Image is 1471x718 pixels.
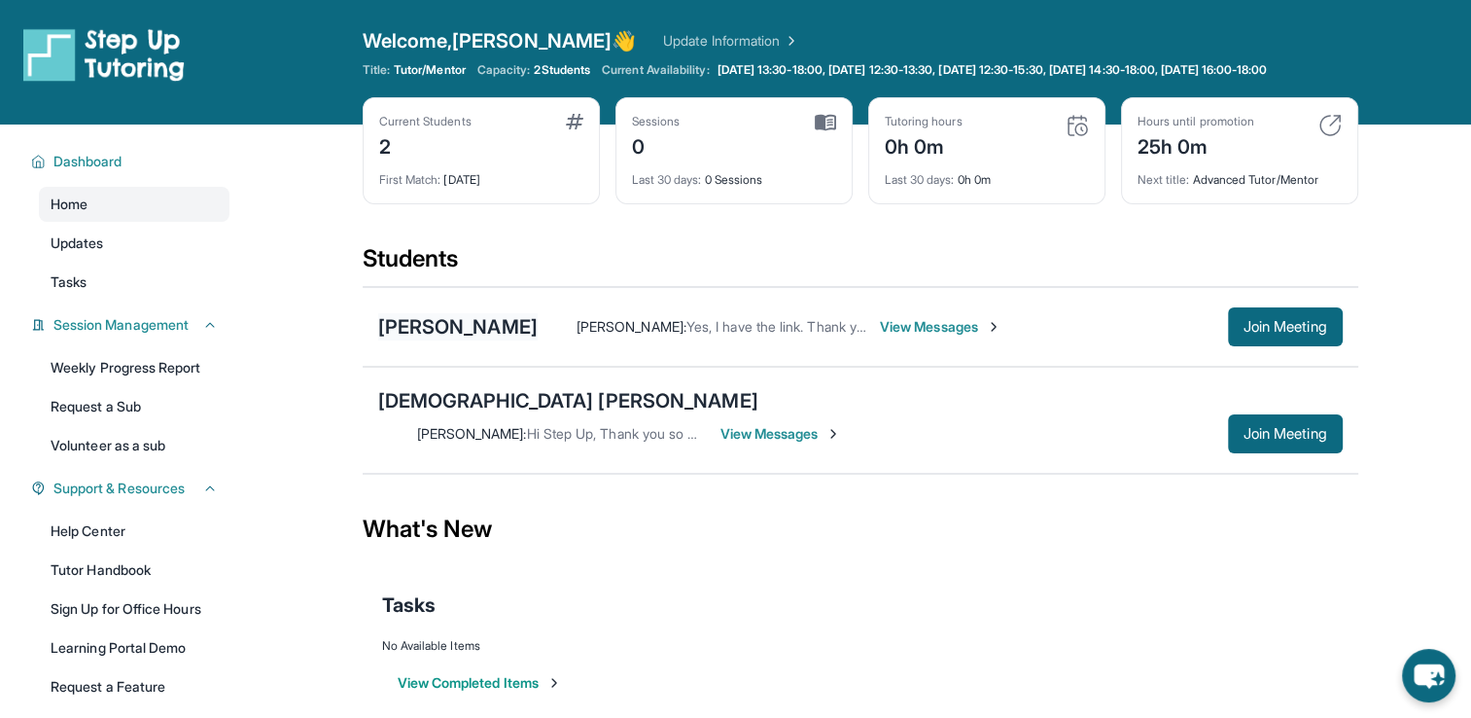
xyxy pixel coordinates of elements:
[534,62,590,78] span: 2 Students
[880,317,1001,337] span: View Messages
[1243,428,1327,440] span: Join Meeting
[39,265,229,300] a: Tasks
[714,62,1272,78] a: [DATE] 13:30-18:00, [DATE] 12:30-13:30, [DATE] 12:30-15:30, [DATE] 14:30-18:00, [DATE] 16:00-18:00
[566,114,583,129] img: card
[1138,161,1342,188] div: Advanced Tutor/Mentor
[1138,114,1254,129] div: Hours until promotion
[382,592,436,619] span: Tasks
[51,272,87,292] span: Tasks
[885,114,963,129] div: Tutoring hours
[51,233,104,253] span: Updates
[885,161,1089,188] div: 0h 0m
[379,172,441,187] span: First Match :
[379,129,472,161] div: 2
[527,425,1376,442] span: Hi Step Up, Thank you so much for all your efforts and this amazing opportunity for [DEMOGRAPHIC_...
[632,129,681,161] div: 0
[1243,321,1327,333] span: Join Meeting
[1228,307,1343,346] button: Join Meeting
[663,31,799,51] a: Update Information
[379,161,583,188] div: [DATE]
[686,318,932,335] span: Yes, I have the link. Thank you so much!
[632,161,836,188] div: 0 Sessions
[577,318,686,335] span: [PERSON_NAME] :
[718,62,1268,78] span: [DATE] 13:30-18:00, [DATE] 12:30-13:30, [DATE] 12:30-15:30, [DATE] 14:30-18:00, [DATE] 16:00-18:00
[39,553,229,588] a: Tutor Handbook
[477,62,531,78] span: Capacity:
[382,638,1339,654] div: No Available Items
[986,319,1001,335] img: Chevron-Right
[39,592,229,627] a: Sign Up for Office Hours
[720,424,842,444] span: View Messages
[1318,114,1342,137] img: card
[1402,649,1455,702] button: chat-button
[363,486,1358,572] div: What's New
[825,426,841,442] img: Chevron-Right
[39,226,229,261] a: Updates
[1138,129,1254,161] div: 25h 0m
[417,425,527,442] span: [PERSON_NAME] :
[53,479,185,498] span: Support & Resources
[39,669,229,704] a: Request a Feature
[39,350,229,385] a: Weekly Progress Report
[39,630,229,665] a: Learning Portal Demo
[53,315,189,335] span: Session Management
[363,62,390,78] span: Title:
[602,62,709,78] span: Current Availability:
[23,27,185,82] img: logo
[39,428,229,463] a: Volunteer as a sub
[1138,172,1190,187] span: Next title :
[1228,414,1343,453] button: Join Meeting
[363,27,637,54] span: Welcome, [PERSON_NAME] 👋
[398,673,562,693] button: View Completed Items
[39,187,229,222] a: Home
[1066,114,1089,137] img: card
[46,152,218,171] button: Dashboard
[51,195,88,214] span: Home
[815,114,836,131] img: card
[363,243,1358,286] div: Students
[53,152,123,171] span: Dashboard
[379,114,472,129] div: Current Students
[885,129,963,161] div: 0h 0m
[632,172,702,187] span: Last 30 days :
[378,313,538,341] div: [PERSON_NAME]
[780,31,799,51] img: Chevron Right
[378,387,758,414] div: [DEMOGRAPHIC_DATA] [PERSON_NAME]
[885,172,955,187] span: Last 30 days :
[394,62,466,78] span: Tutor/Mentor
[39,514,229,549] a: Help Center
[39,389,229,424] a: Request a Sub
[46,479,218,498] button: Support & Resources
[632,114,681,129] div: Sessions
[46,315,218,335] button: Session Management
